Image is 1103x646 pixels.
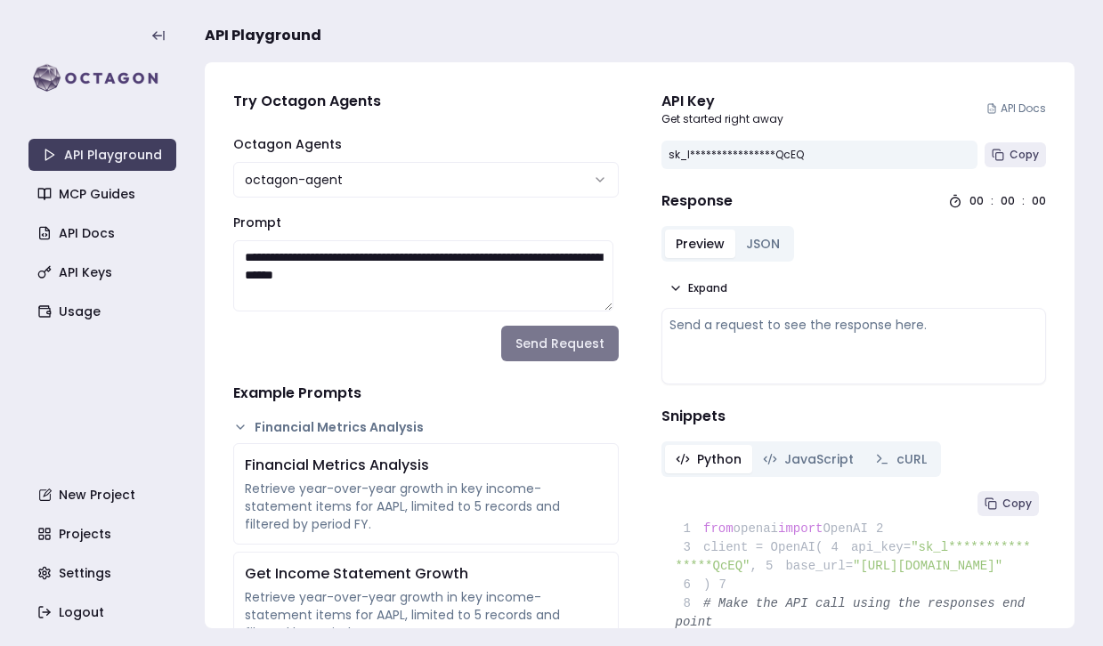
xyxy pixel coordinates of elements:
[784,450,854,468] span: JavaScript
[28,139,176,171] a: API Playground
[697,450,742,468] span: Python
[1010,148,1039,162] span: Copy
[661,190,733,212] h4: Response
[676,538,704,557] span: 3
[1001,194,1015,208] div: 00
[868,520,896,538] span: 2
[233,214,281,231] label: Prompt
[665,230,735,258] button: Preview
[1032,194,1046,208] div: 00
[986,101,1046,116] a: API Docs
[233,383,619,404] h4: Example Prompts
[676,540,823,554] span: client = OpenAI(
[851,540,911,554] span: api_key=
[30,178,178,210] a: MCP Guides
[233,418,619,436] button: Financial Metrics Analysis
[661,276,734,301] button: Expand
[676,520,704,538] span: 1
[823,538,851,557] span: 4
[991,194,994,208] div: :
[30,518,178,550] a: Projects
[1022,194,1025,208] div: :
[245,455,607,476] div: Financial Metrics Analysis
[823,521,867,536] span: OpenAI
[676,594,704,613] span: 8
[501,326,619,361] button: Send Request
[30,217,178,249] a: API Docs
[676,577,711,592] span: )
[245,563,607,585] div: Get Income Statement Growth
[661,112,783,126] p: Get started right away
[785,559,853,573] span: base_url=
[30,295,178,327] a: Usage
[1002,497,1032,511] span: Copy
[245,588,607,642] div: Retrieve year-over-year growth in key income-statement items for AAPL, limited to 5 records and f...
[703,521,734,536] span: from
[778,521,823,536] span: import
[661,91,783,112] div: API Key
[969,194,984,208] div: 00
[985,142,1046,167] button: Copy
[30,256,178,288] a: API Keys
[30,596,178,628] a: Logout
[734,521,778,536] span: openai
[676,596,1026,629] span: # Make the API call using the responses endpoint
[758,557,786,576] span: 5
[30,479,178,511] a: New Project
[28,61,176,96] img: logo-rect-yK7x_WSZ.svg
[710,576,739,594] span: 7
[205,25,321,46] span: API Playground
[245,480,607,533] div: Retrieve year-over-year growth in key income-statement items for AAPL, limited to 5 records and f...
[688,281,727,295] span: Expand
[30,557,178,589] a: Settings
[233,135,342,153] label: Octagon Agents
[233,91,619,112] h4: Try Octagon Agents
[669,316,1039,334] div: Send a request to see the response here.
[750,559,758,573] span: ,
[977,491,1039,516] button: Copy
[676,576,704,594] span: 6
[735,230,791,258] button: JSON
[661,406,1047,427] h4: Snippets
[853,559,1002,573] span: "[URL][DOMAIN_NAME]"
[896,450,927,468] span: cURL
